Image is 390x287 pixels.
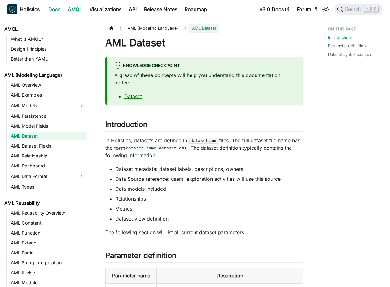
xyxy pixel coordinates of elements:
span: AML (Modeling Language) [125,24,181,33]
th: Description [157,268,303,284]
p: A grasp of these concepts will help you understand this documentation better: [114,71,296,86]
a: Home page [105,24,117,33]
p: The following section will list all current dataset parameters. [105,229,303,236]
span: AML Dataset [189,24,219,33]
a: Better than YAML [9,55,87,63]
a: Dataset syntax example [328,52,372,57]
a: What is AMQL? [9,35,87,43]
b: Holistics [20,6,40,13]
span: Search [343,7,365,12]
a: AML Types [9,183,87,191]
a: API [125,4,140,14]
a: v3.0 Docs [256,4,293,14]
a: Release Notes [140,4,181,14]
h1: AML Dataset [105,37,303,49]
a: AML Data Format [9,171,76,181]
a: AML Overview [9,81,87,89]
a: AML Persistence [9,112,87,121]
li: Data models included [115,185,303,193]
h2: Parameter definition [105,251,303,263]
a: AML If-else [9,268,87,277]
a: Dataset [124,93,142,99]
a: HolisticsHolistics [7,4,40,14]
a: Docs [45,4,64,14]
a: AML Extend [9,239,87,247]
a: AMQL [64,4,86,14]
a: AML Reusability Overview [9,209,87,217]
button: Expand sidebar category 'AML Models' [76,101,87,111]
a: AML Reusability [2,199,87,207]
a: Visualizations [86,4,125,14]
kbd: ⌘ [364,6,370,12]
a: Design Principles [9,45,87,53]
h2: Introduction [105,120,303,132]
a: AML Function [9,229,87,237]
a: Forum [293,4,321,14]
button: Search (Command+K) [335,4,383,15]
a: AMQL [2,25,87,34]
li: Relationships [115,195,303,203]
img: Holistics [7,4,17,14]
a: AML Dataset [9,132,87,140]
button: Expand sidebar category 'AML Data Format' [76,171,87,181]
a: AML Partial [9,248,87,257]
th: Parameter name [106,268,157,284]
li: Dataset view definition [115,215,303,222]
button: Switch between dark and light mode (currently light mode) [321,4,331,14]
a: AML Relationship [9,152,87,160]
li: Dataset metadata: dataset labels, descriptions, owners [115,165,303,173]
a: AML Dashboard [9,162,87,170]
a: Roadmap [181,4,211,14]
a: AML Examples [9,91,87,99]
p: In Holistics, datasets are defined in files. The full dataset file name has the form . The datase... [105,137,303,159]
code: dataset_name.dataset.aml [125,145,187,151]
a: AML Module [9,278,87,287]
a: AML Model Fields [9,122,87,130]
a: AML (Modeling Language) [2,71,87,80]
code: .dataset.aml [187,138,219,144]
a: AML Constant [9,219,87,227]
a: AML Models [9,101,76,111]
li: Data Source reference: users' exploration activities will use this source [115,175,303,183]
a: AML Dataset Fields [9,142,87,150]
a: Introduction [328,34,351,40]
a: AML String Interpolation [9,258,87,267]
div: Knowledge Checkpoint [114,62,296,70]
kbd: K [372,6,378,12]
li: Metrics [115,205,303,212]
a: Parameter definition [328,43,366,49]
nav: Breadcrumbs [105,24,303,33]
